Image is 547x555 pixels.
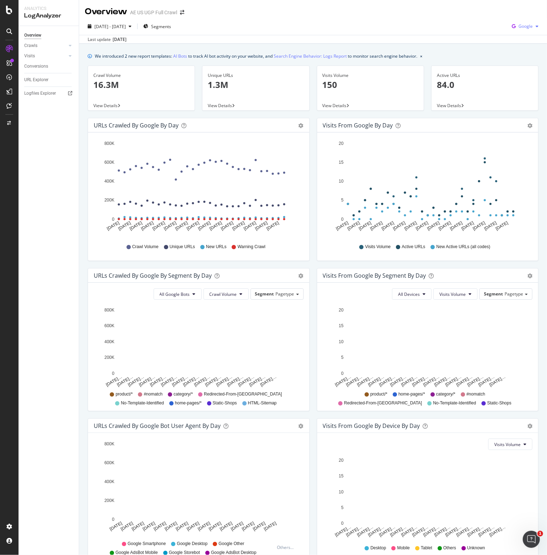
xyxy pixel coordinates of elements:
[24,32,74,39] a: Overview
[323,122,393,129] div: Visits from Google by day
[460,220,475,231] text: [DATE]
[537,531,543,536] span: 1
[112,371,114,376] text: 0
[483,220,497,231] text: [DATE]
[24,42,37,49] div: Crawls
[494,441,521,447] span: Visits Volume
[274,52,347,60] a: Search Engine Behavior: Logs Report
[466,391,485,397] span: #nomatch
[94,305,301,388] div: A chart.
[323,305,530,388] svg: A chart.
[392,220,406,231] text: [DATE]
[218,541,244,547] span: Google Other
[88,36,127,43] div: Last update
[488,439,532,450] button: Visits Volume
[323,456,530,538] svg: A chart.
[104,323,114,328] text: 600K
[341,355,344,360] text: 5
[177,541,207,547] span: Google Desktop
[24,6,73,12] div: Analytics
[85,6,127,18] div: Overview
[173,52,187,60] a: AI Bots
[339,473,344,478] text: 15
[438,220,452,231] text: [DATE]
[94,272,212,279] div: URLs Crawled by Google By Segment By Day
[104,479,114,484] text: 400K
[88,52,538,60] div: info banner
[443,545,456,551] span: Others
[117,220,131,231] text: [DATE]
[128,541,166,547] span: Google Smartphone
[238,244,265,250] span: Warning Crawl
[299,123,304,128] div: gear
[248,400,277,406] span: HTML-Sitemap
[254,220,268,231] text: [DATE]
[104,355,114,360] text: 200K
[339,179,344,184] text: 10
[365,244,391,250] span: Visits Volume
[341,371,344,376] text: 0
[186,220,200,231] text: [DATE]
[109,521,123,532] text: [DATE]
[113,36,127,43] div: [DATE]
[94,439,301,538] svg: A chart.
[112,517,114,522] text: 0
[252,521,266,532] text: [DATE]
[93,72,189,79] div: Crawl Volume
[85,21,134,32] button: [DATE] - [DATE]
[371,545,386,551] span: Desktop
[174,220,189,231] text: [DATE]
[170,244,195,250] span: Unique URLs
[472,220,486,231] text: [DATE]
[436,391,455,397] span: category/*
[487,400,511,406] span: Static-Shops
[204,391,282,397] span: Redirected-From-[GEOGRAPHIC_DATA]
[24,90,56,97] div: Logfiles Explorer
[132,244,159,250] span: Crawl Volume
[186,521,200,532] text: [DATE]
[449,220,463,231] text: [DATE]
[527,273,532,278] div: gear
[339,160,344,165] text: 15
[104,498,114,503] text: 200K
[369,220,383,231] text: [DATE]
[129,220,143,231] text: [DATE]
[208,72,304,79] div: Unique URLs
[175,400,202,406] span: home-pages/*
[299,424,304,429] div: gear
[106,220,120,231] text: [DATE]
[151,220,166,231] text: [DATE]
[120,521,134,532] text: [DATE]
[163,220,177,231] text: [DATE]
[208,521,222,532] text: [DATE]
[433,288,478,300] button: Visits Volume
[370,391,387,397] span: product/*
[339,458,344,463] text: 20
[104,308,114,313] text: 800K
[24,12,73,20] div: LogAnalyzer
[104,441,114,446] text: 800K
[346,220,361,231] text: [DATE]
[421,545,432,551] span: Tablet
[339,308,344,313] text: 20
[323,272,426,279] div: Visits from Google By Segment By Day
[130,9,177,16] div: AE US UGP Full Crawl
[426,220,440,231] text: [DATE]
[339,141,344,146] text: 20
[341,217,344,222] text: 0
[436,244,490,250] span: New Active URLs (all codes)
[322,79,418,91] p: 150
[24,32,41,39] div: Overview
[335,220,349,231] text: [DATE]
[115,391,133,397] span: product/*
[277,544,297,550] div: Others...
[95,52,417,60] div: We introduced 2 new report templates: to track AI bot activity on your website, and to monitor se...
[142,521,156,532] text: [DATE]
[160,291,190,297] span: All Google Bots
[93,103,118,109] span: View Details
[523,531,540,548] iframe: Intercom live chat
[381,220,395,231] text: [DATE]
[467,545,485,551] span: Unknown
